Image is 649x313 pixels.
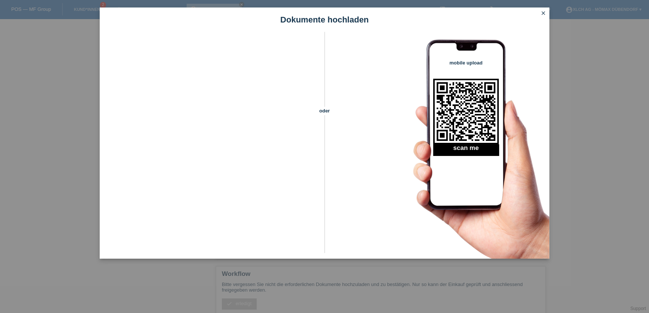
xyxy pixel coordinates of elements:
[111,51,311,238] iframe: Upload
[540,10,546,16] i: close
[311,107,338,115] span: oder
[538,9,548,18] a: close
[100,15,549,24] h1: Dokumente hochladen
[433,144,499,156] h2: scan me
[433,60,499,66] h4: mobile upload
